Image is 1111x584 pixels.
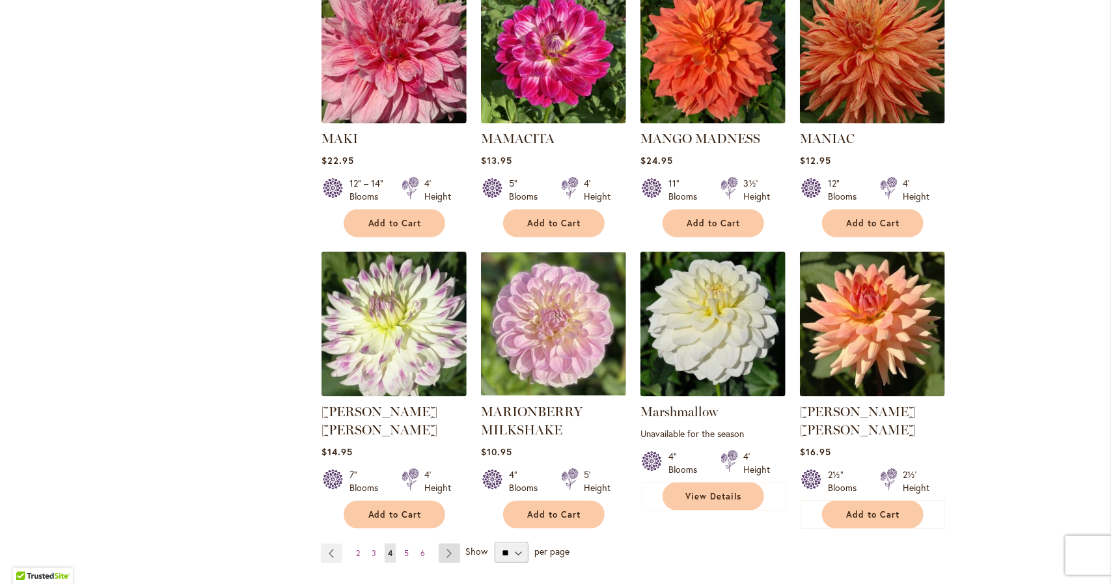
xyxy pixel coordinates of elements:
span: Add to Cart [528,509,581,520]
div: 11" Blooms [668,177,705,203]
a: 5 [401,544,412,563]
a: Marshmallow [640,404,718,419]
div: 7" Blooms [350,468,386,494]
a: MAMACITA [481,131,555,146]
button: Add to Cart [822,501,924,529]
div: 4' Height [424,177,451,203]
span: $14.95 [322,445,353,458]
button: Add to Cart [503,501,605,529]
div: 5' Height [584,468,610,494]
span: $10.95 [481,445,512,458]
a: 2 [353,544,363,563]
a: Mamacita [481,114,626,126]
span: $12.95 [800,154,831,166]
button: Add to Cart [822,209,924,237]
span: Add to Cart [528,218,581,229]
span: 5 [404,548,409,558]
img: MARGARET ELLEN [322,252,467,397]
span: View Details [686,491,742,502]
a: View Details [663,483,764,511]
button: Add to Cart [663,209,764,237]
div: 5" Blooms [509,177,545,203]
span: Add to Cart [687,218,741,229]
span: $16.95 [800,445,831,458]
div: 4' Height [584,177,610,203]
button: Add to Cart [344,209,445,237]
img: Marshmallow [640,252,786,397]
div: 2½' Height [903,468,929,494]
span: 6 [420,548,425,558]
a: 6 [417,544,428,563]
div: 4" Blooms [668,450,705,476]
div: 3½' Height [743,177,770,203]
a: MARGARET ELLEN [322,387,467,399]
button: Add to Cart [503,209,605,237]
div: 4" Blooms [509,468,545,494]
a: MARIONBERRY MILKSHAKE [481,387,626,399]
span: Add to Cart [847,218,900,229]
span: Add to Cart [368,218,422,229]
a: MAKI [322,114,467,126]
a: Mango Madness [640,114,786,126]
div: 4' Height [903,177,929,203]
span: $22.95 [322,154,354,166]
span: 2 [356,548,360,558]
div: 12" – 14" Blooms [350,177,386,203]
img: Mary Jo [800,252,945,397]
span: $24.95 [640,154,673,166]
a: Maniac [800,114,945,126]
span: $13.95 [481,154,512,166]
div: 4' Height [743,450,770,476]
a: MANIAC [800,131,855,146]
span: per page [534,546,569,558]
a: 3 [368,544,379,563]
span: 4 [388,548,392,558]
a: MARIONBERRY MILKSHAKE [481,404,583,438]
a: Mary Jo [800,387,945,399]
a: [PERSON_NAME] [PERSON_NAME] [800,404,916,438]
a: MANGO MADNESS [640,131,760,146]
div: 2½" Blooms [828,468,864,494]
span: 3 [372,548,376,558]
a: Marshmallow [640,387,786,399]
iframe: Launch Accessibility Center [10,538,46,574]
a: [PERSON_NAME] [PERSON_NAME] [322,404,437,438]
p: Unavailable for the season [640,427,786,440]
button: Add to Cart [344,501,445,529]
span: Show [465,546,487,558]
img: MARIONBERRY MILKSHAKE [481,252,626,397]
span: Add to Cart [368,509,422,520]
div: 4' Height [424,468,451,494]
a: MAKI [322,131,358,146]
span: Add to Cart [847,509,900,520]
div: 12" Blooms [828,177,864,203]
